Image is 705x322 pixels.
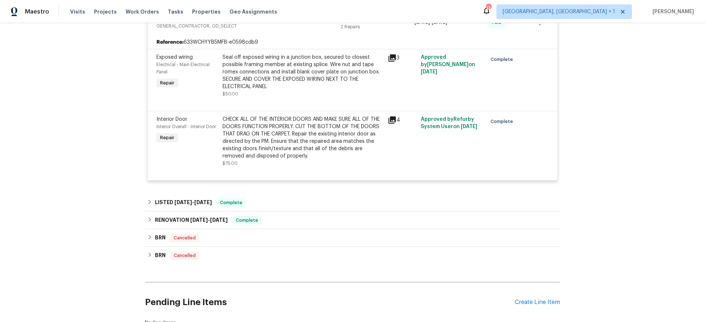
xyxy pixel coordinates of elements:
span: Geo Assignments [229,8,277,15]
span: GENERAL_CONTRACTOR, OD_SELECT [156,22,341,30]
span: Tasks [168,9,183,14]
div: CHECK ALL OF THE INTERIOR DOORS AND MAKE SURE ALL OF THE DOORS FUNCTION PROPERLY. CUT THE BOTTOM ... [223,116,383,160]
div: LISTED [DATE]-[DATE]Complete [145,194,560,211]
span: Electrical - Main Electrical Panel [156,62,210,74]
span: [DATE] [174,200,192,205]
span: Interior Overall - Interior Door [156,124,216,129]
span: Approved by Refurby System User on [421,117,477,129]
span: - [190,217,228,222]
h6: LISTED [155,198,212,207]
span: Cancelled [171,234,199,242]
span: Exposed wiring [156,55,193,60]
div: Create Line Item [515,299,560,306]
div: 4 [388,116,416,124]
span: - [174,200,212,205]
span: $75.00 [223,161,238,166]
span: $50.00 [223,92,238,96]
span: Cancelled [171,252,199,259]
div: RENOVATION [DATE]-[DATE]Complete [145,211,560,229]
h2: Pending Line Items [145,285,515,319]
span: [DATE] [461,124,477,129]
div: BRN Cancelled [145,229,560,247]
h6: BRN [155,234,166,242]
h6: RENOVATION [155,216,228,225]
span: Approved by [PERSON_NAME] on [421,55,475,75]
span: Repair [157,134,177,141]
div: 3 [388,54,416,62]
span: Maestro [25,8,49,15]
span: Work Orders [126,8,159,15]
span: Repair [157,79,177,87]
span: Visits [70,8,85,15]
span: Complete [233,217,261,224]
span: Projects [94,8,117,15]
span: Complete [491,118,516,125]
span: [PERSON_NAME] [650,8,694,15]
span: Complete [491,56,516,63]
b: Reference: [156,39,184,46]
span: [DATE] [210,217,228,222]
h6: BRN [155,251,166,260]
span: [GEOGRAPHIC_DATA], [GEOGRAPHIC_DATA] + 1 [503,8,615,15]
div: 2 Repairs [341,23,415,30]
div: BRN Cancelled [145,247,560,264]
div: 13 [486,4,491,12]
div: Seal off exposed wiring in a junction box, secured to closest possible framing member at existing... [223,54,383,90]
span: [DATE] [421,69,437,75]
span: [DATE] [194,200,212,205]
span: Interior Door [156,117,187,122]
span: Properties [192,8,221,15]
span: [DATE] [190,217,208,222]
div: 633WCHYYB5MFB-e0598cdb9 [148,36,557,49]
span: Complete [217,199,245,206]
